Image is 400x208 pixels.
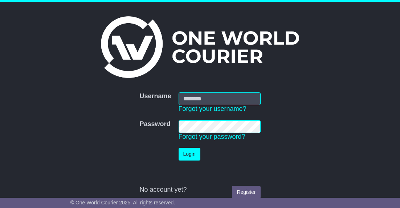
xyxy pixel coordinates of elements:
a: Forgot your password? [179,133,245,140]
div: No account yet? [139,186,260,194]
label: Password [139,120,170,128]
a: Register [232,186,260,199]
img: One World [101,16,299,78]
button: Login [179,148,200,161]
a: Forgot your username? [179,105,246,112]
label: Username [139,92,171,100]
span: © One World Courier 2025. All rights reserved. [70,200,175,205]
